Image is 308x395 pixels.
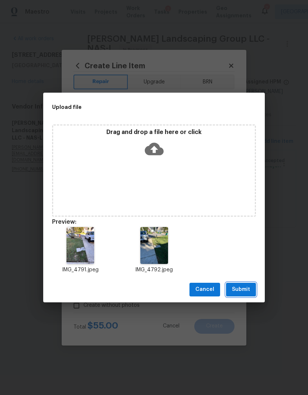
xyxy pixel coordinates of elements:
span: Submit [232,285,250,294]
img: 2Q== [140,227,168,264]
button: Submit [226,283,256,296]
p: Drag and drop a file here or click [53,128,255,136]
h2: Upload file [52,103,223,111]
button: Cancel [189,283,220,296]
p: IMG_4792.jpeg [126,266,182,274]
img: 2Q== [66,227,94,264]
span: Cancel [195,285,214,294]
p: IMG_4791.jpeg [52,266,108,274]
